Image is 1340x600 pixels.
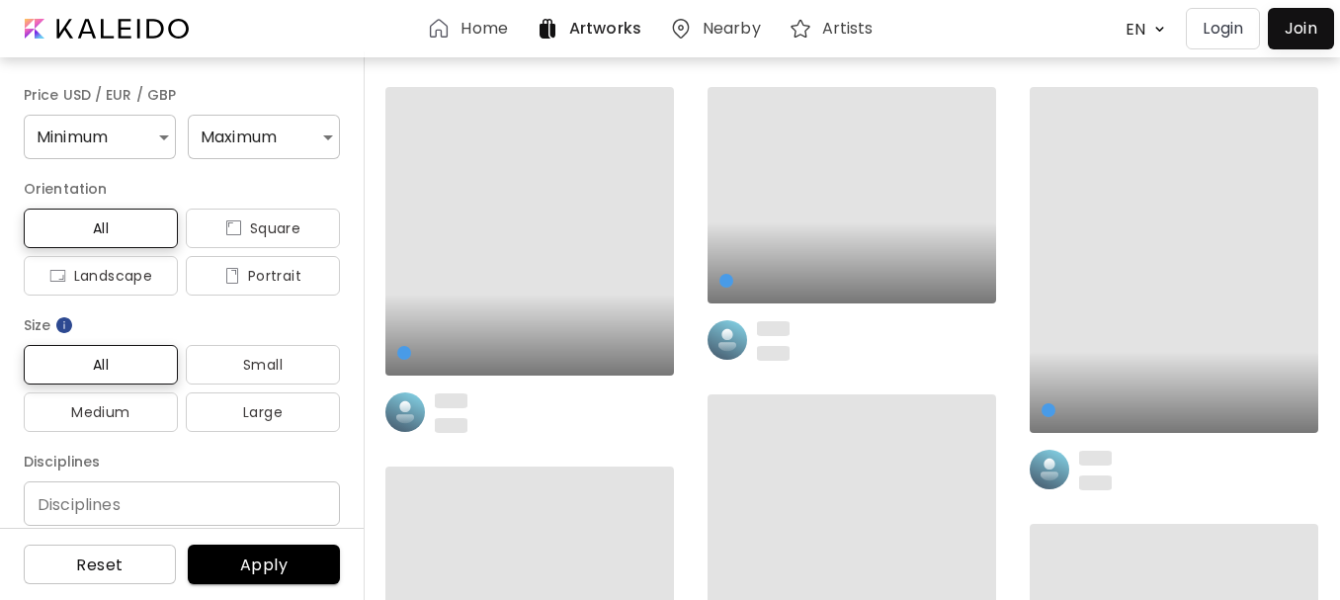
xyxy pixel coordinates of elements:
h6: Size [24,313,340,337]
span: Square [202,216,324,240]
button: Small [186,345,340,385]
button: All [24,209,178,248]
span: Small [202,353,324,377]
button: Reset [24,545,176,584]
img: icon [225,220,242,236]
div: EN [1116,12,1149,46]
a: Artists [789,17,881,41]
img: arrow down [1149,20,1170,39]
h6: Nearby [703,21,761,37]
img: icon [224,268,240,284]
button: iconSquare [186,209,340,248]
h6: Orientation [24,177,340,201]
button: Apply [188,545,340,584]
button: iconLandscape [24,256,178,296]
h6: Price USD / EUR / GBP [24,83,340,107]
a: Home [427,17,515,41]
h6: Home [461,21,507,37]
button: iconPortrait [186,256,340,296]
button: All [24,345,178,385]
img: info [54,315,74,335]
button: Medium [24,392,178,432]
a: Login [1186,8,1268,49]
span: Landscape [40,264,162,288]
a: Nearby [669,17,769,41]
span: Reset [40,555,160,575]
span: Apply [204,555,324,575]
img: icon [49,268,66,284]
h6: Artists [822,21,874,37]
span: Medium [40,400,162,424]
h6: Artworks [569,21,641,37]
button: Login [1186,8,1260,49]
h6: Disciplines [24,450,340,473]
p: Login [1203,17,1243,41]
a: Join [1268,8,1334,49]
span: All [40,216,162,240]
span: All [40,353,162,377]
a: Artworks [536,17,649,41]
div: Maximum [188,115,340,159]
span: Large [202,400,324,424]
button: Large [186,392,340,432]
span: Portrait [202,264,324,288]
div: Minimum [24,115,176,159]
